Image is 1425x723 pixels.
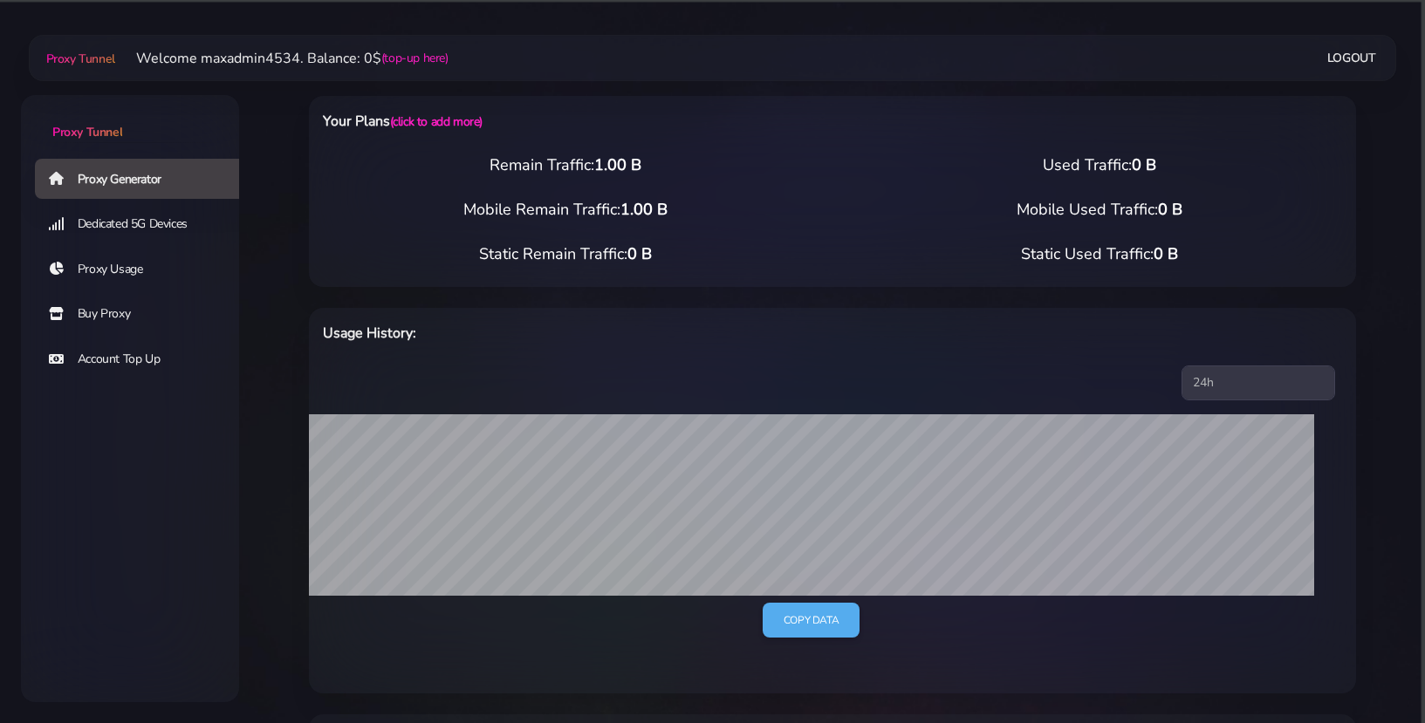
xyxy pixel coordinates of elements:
div: Static Remain Traffic: [298,242,832,266]
span: 0 B [1132,154,1156,175]
div: Static Used Traffic: [832,242,1367,266]
a: Logout [1327,42,1376,74]
div: Remain Traffic: [298,153,832,177]
span: 0 B [627,243,652,264]
a: Buy Proxy [35,294,253,334]
a: Proxy Tunnel [43,44,115,72]
div: Mobile Remain Traffic: [298,198,832,222]
div: Mobile Used Traffic: [832,198,1367,222]
span: 1.00 B [594,154,641,175]
iframe: Webchat Widget [1325,623,1403,701]
a: Copy data [763,603,860,638]
a: Proxy Tunnel [21,95,239,141]
span: Proxy Tunnel [46,51,115,67]
span: 1.00 B [620,199,668,220]
a: Dedicated 5G Devices [35,204,253,244]
div: Used Traffic: [832,153,1367,177]
a: Proxy Generator [35,159,253,199]
span: 0 B [1154,243,1178,264]
a: Account Top Up [35,339,253,379]
h6: Your Plans [323,110,908,133]
h6: Usage History: [323,322,908,344]
li: Welcome maxadmin4534. Balance: 0$ [115,48,449,69]
span: 0 B [1158,199,1182,220]
a: Proxy Usage [35,249,253,290]
span: Proxy Tunnel [52,124,122,140]
a: (top-up here) [381,49,449,67]
a: (click to add more) [390,113,483,130]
